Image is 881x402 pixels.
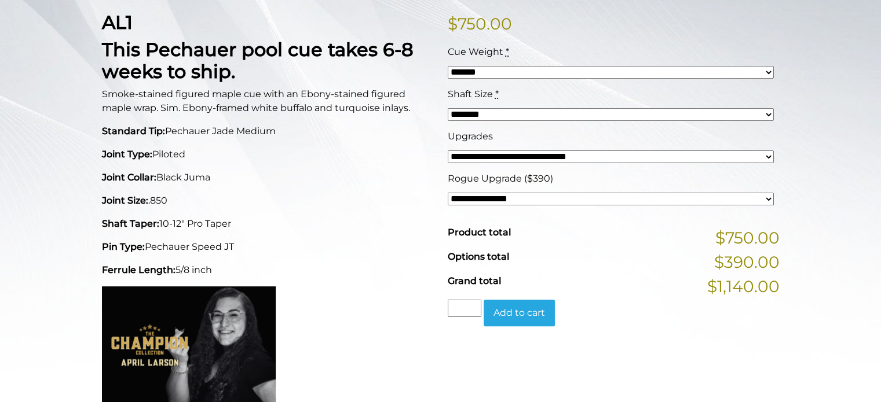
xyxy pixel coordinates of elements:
[102,195,148,206] strong: Joint Size:
[448,131,493,142] span: Upgrades
[448,46,503,57] span: Cue Weight
[714,250,780,274] span: $390.00
[102,241,145,252] strong: Pin Type:
[102,11,133,34] strong: AL1
[102,88,410,113] span: Smoke-stained figured maple cue with an Ebony-stained figured maple wrap. Sim. Ebony-framed white...
[102,194,434,208] p: .850
[448,251,509,262] span: Options total
[707,274,780,298] span: $1,140.00
[102,218,159,229] strong: Shaft Taper:
[448,14,458,34] span: $
[102,217,434,231] p: 10-12" Pro Taper
[448,173,553,184] span: Rogue Upgrade ($390)
[102,172,156,183] strong: Joint Collar:
[102,263,434,277] p: 5/8 inch
[448,88,493,99] span: Shaft Size
[102,149,152,160] strong: Joint Type:
[102,171,434,185] p: Black Juma
[484,300,555,326] button: Add to cart
[102,147,434,161] p: Piloted
[102,38,414,83] strong: This Pechauer pool cue takes 6-8 weeks to ship.
[102,126,165,137] strong: Standard Tip:
[448,14,512,34] bdi: 750.00
[715,226,780,250] span: $750.00
[506,46,509,57] abbr: required
[448,227,511,238] span: Product total
[495,88,499,99] abbr: required
[102,124,434,138] p: Pechauer Jade Medium
[448,300,481,317] input: Product quantity
[102,240,434,254] p: Pechauer Speed JT
[102,264,176,275] strong: Ferrule Length:
[448,275,501,286] span: Grand total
